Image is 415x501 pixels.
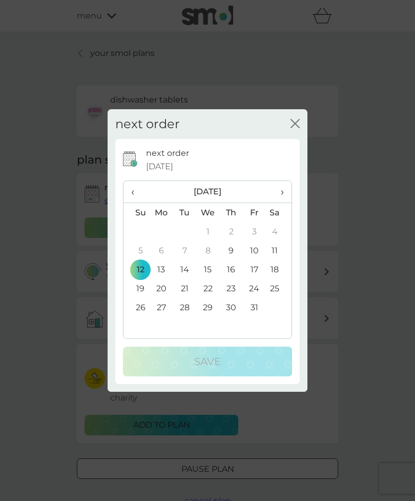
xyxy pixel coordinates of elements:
td: 1 [196,222,220,241]
td: 13 [150,260,173,279]
td: 10 [243,241,266,260]
td: 6 [150,241,173,260]
td: 14 [173,260,196,279]
td: 18 [266,260,292,279]
h2: next order [115,117,180,132]
th: We [196,203,220,223]
td: 16 [220,260,243,279]
td: 20 [150,279,173,298]
th: Sa [266,203,292,223]
p: next order [146,147,189,160]
td: 11 [266,241,292,260]
td: 2 [220,222,243,241]
button: Save [123,347,292,376]
td: 9 [220,241,243,260]
td: 21 [173,279,196,298]
td: 3 [243,222,266,241]
button: close [291,119,300,130]
span: ‹ [131,181,142,203]
td: 4 [266,222,292,241]
td: 15 [196,260,220,279]
td: 30 [220,298,243,317]
p: Save [194,353,221,370]
th: [DATE] [150,181,266,203]
td: 24 [243,279,266,298]
td: 29 [196,298,220,317]
td: 22 [196,279,220,298]
td: 27 [150,298,173,317]
span: › [274,181,284,203]
td: 26 [123,298,150,317]
td: 7 [173,241,196,260]
td: 19 [123,279,150,298]
td: 8 [196,241,220,260]
th: Mo [150,203,173,223]
td: 12 [123,260,150,279]
th: Tu [173,203,196,223]
td: 25 [266,279,292,298]
td: 28 [173,298,196,317]
td: 23 [220,279,243,298]
th: Fr [243,203,266,223]
td: 5 [123,241,150,260]
td: 17 [243,260,266,279]
th: Th [220,203,243,223]
td: 31 [243,298,266,317]
span: [DATE] [146,160,173,173]
th: Su [123,203,150,223]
